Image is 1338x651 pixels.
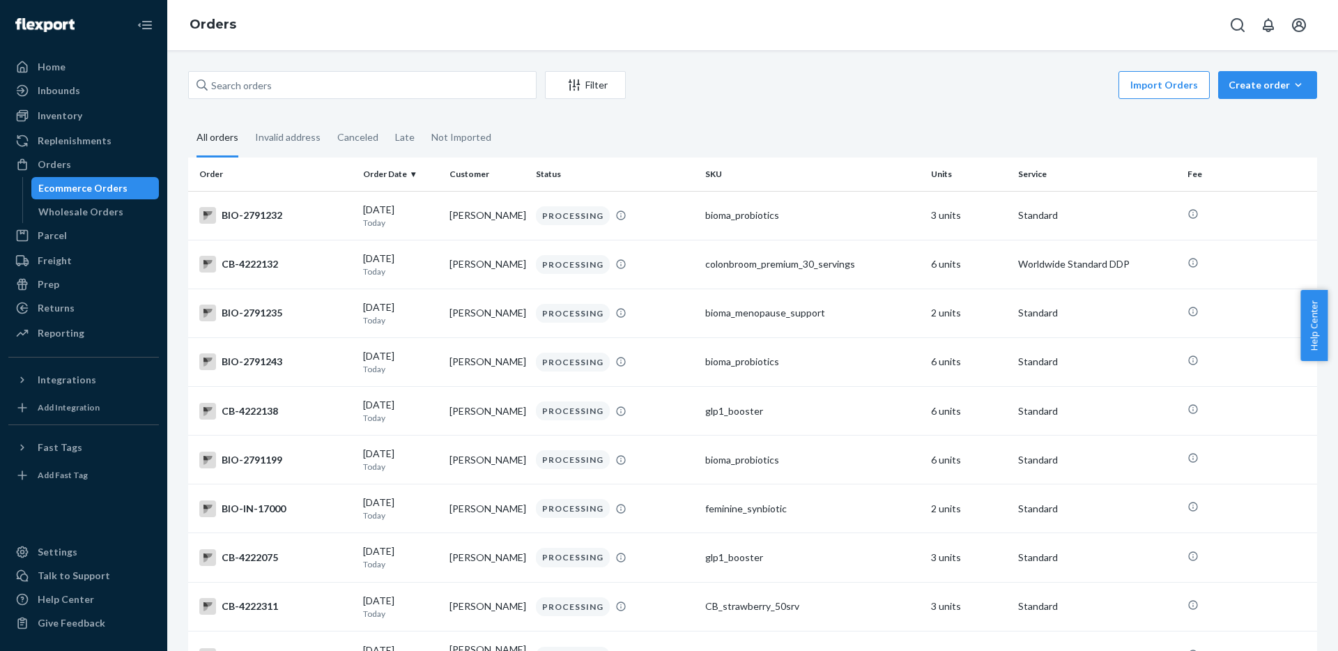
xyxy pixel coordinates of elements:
div: Customer [449,168,525,180]
p: Today [363,558,438,570]
button: Give Feedback [8,612,159,634]
div: Add Integration [38,401,100,413]
div: Returns [38,301,75,315]
div: Reporting [38,326,84,340]
a: Home [8,56,159,78]
div: PROCESSING [536,401,610,420]
a: Wholesale Orders [31,201,160,223]
div: Integrations [38,373,96,387]
button: Integrations [8,369,159,391]
div: Late [395,119,415,155]
div: Not Imported [431,119,491,155]
div: All orders [197,119,238,158]
div: BIO-2791243 [199,353,352,370]
div: [DATE] [363,496,438,521]
img: Flexport logo [15,18,75,32]
div: Invalid address [255,119,321,155]
div: Freight [38,254,72,268]
td: 2 units [925,289,1012,337]
div: Talk to Support [38,569,110,583]
div: Ecommerce Orders [38,181,128,195]
p: Today [363,461,438,473]
div: glp1_booster [705,404,920,418]
span: Help Center [1300,290,1328,361]
p: Today [363,510,438,521]
div: CB-4222138 [199,403,352,420]
th: Units [925,158,1012,191]
div: Home [38,60,66,74]
a: Add Integration [8,397,159,419]
div: [DATE] [363,447,438,473]
p: Today [363,314,438,326]
p: Standard [1018,355,1176,369]
td: 6 units [925,436,1012,484]
button: Open Search Box [1224,11,1252,39]
div: [DATE] [363,203,438,229]
p: Worldwide Standard DDP [1018,257,1176,271]
p: Standard [1018,453,1176,467]
div: PROCESSING [536,597,610,616]
td: 3 units [925,582,1012,631]
button: Open notifications [1254,11,1282,39]
div: BIO-2791232 [199,207,352,224]
div: Prep [38,277,59,291]
td: 6 units [925,240,1012,289]
th: SKU [700,158,925,191]
td: 3 units [925,191,1012,240]
div: Help Center [38,592,94,606]
td: [PERSON_NAME] [444,240,530,289]
div: PROCESSING [536,304,610,323]
div: Add Fast Tag [38,469,88,481]
p: Standard [1018,404,1176,418]
p: Today [363,412,438,424]
td: 6 units [925,387,1012,436]
div: [DATE] [363,252,438,277]
p: Standard [1018,599,1176,613]
a: Parcel [8,224,159,247]
a: Orders [8,153,159,176]
p: Today [363,266,438,277]
a: Inbounds [8,79,159,102]
div: bioma_probiotics [705,208,920,222]
a: Reporting [8,322,159,344]
p: Standard [1018,551,1176,565]
div: PROCESSING [536,353,610,372]
th: Fee [1182,158,1317,191]
td: [PERSON_NAME] [444,436,530,484]
p: Standard [1018,502,1176,516]
div: feminine_synbiotic [705,502,920,516]
div: bioma_probiotics [705,453,920,467]
div: bioma_menopause_support [705,306,920,320]
a: Prep [8,273,159,296]
div: Replenishments [38,134,111,148]
ol: breadcrumbs [178,5,247,45]
td: [PERSON_NAME] [444,387,530,436]
td: 3 units [925,533,1012,582]
div: Fast Tags [38,441,82,454]
div: [DATE] [363,300,438,326]
th: Order [188,158,357,191]
div: Give Feedback [38,616,105,630]
a: Talk to Support [8,565,159,587]
div: PROCESSING [536,450,610,469]
button: Fast Tags [8,436,159,459]
div: Inventory [38,109,82,123]
div: CB_strawberry_50srv [705,599,920,613]
p: Today [363,217,438,229]
button: Filter [545,71,626,99]
div: Create order [1229,78,1307,92]
td: [PERSON_NAME] [444,484,530,533]
div: CB-4222132 [199,256,352,273]
input: Search orders [188,71,537,99]
div: Inbounds [38,84,80,98]
div: PROCESSING [536,206,610,225]
p: Today [363,608,438,620]
a: Settings [8,541,159,563]
a: Returns [8,297,159,319]
div: BIO-IN-17000 [199,500,352,517]
td: [PERSON_NAME] [444,337,530,386]
button: Open account menu [1285,11,1313,39]
p: Today [363,363,438,375]
div: Parcel [38,229,67,243]
div: PROCESSING [536,548,610,567]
